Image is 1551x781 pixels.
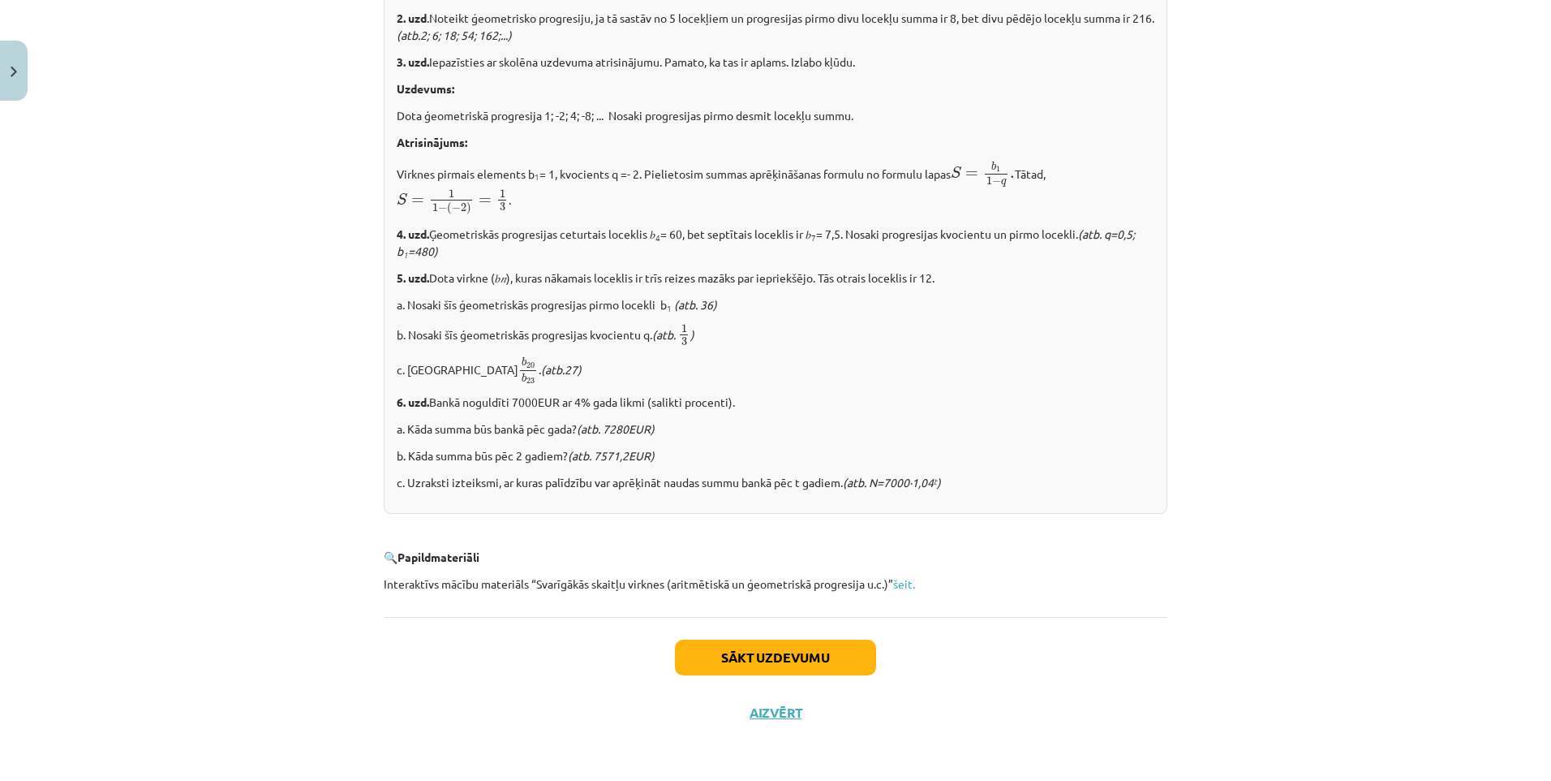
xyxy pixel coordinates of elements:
[522,357,526,366] span: b
[397,323,1154,347] p: b. Nosaki šīs ģeometriskās progresijas kvocientu q.
[996,166,1000,172] span: 1
[937,475,941,490] i: )
[1001,179,1006,188] span: q
[432,203,438,212] span: 1
[384,549,1167,566] p: 🔍
[1010,173,1015,179] span: .
[397,28,512,42] i: (atb.2; 6; 18; 54; 162;...)
[403,248,408,261] sub: 1
[992,177,1001,186] span: −
[452,205,461,214] span: −
[479,198,492,205] span: =
[397,54,429,69] b: 3. uzd.
[522,373,526,382] span: b
[461,203,466,212] span: 2
[397,270,1154,287] p: Dota virkne (𝑏 ), kuras nākamais loceklis ir trīs reizes mazāks par iepriekšējo. Tās otrais locek...
[745,705,806,721] button: Aizvērt
[397,356,1154,384] p: c. [GEOGRAPHIC_DATA] .
[408,244,438,258] i: =480)
[951,166,961,179] span: S
[397,226,1154,260] p: Ģeometriskās progresijas ceturtais loceklis 𝑏 = 60, bet septītais loceklis ir 𝑏 = 7,5. Nosaki pro...
[397,270,429,285] b: 5. uzd.
[397,421,1154,438] p: a. Kāda summa būs bankā pēc gada?
[667,302,672,314] sub: 1
[438,205,447,214] span: −
[397,54,1154,71] p: Iepazīsties ar skolēna uzdevuma atrisinājumu. Pamato, ka tas ir aplams. Izlabo kļūdu.
[501,270,506,285] em: 𝑛
[397,107,1154,124] p: Dota ģeometriskā progresija 1; -2; 4; -8; ... Nosaki progresijas pirmo desmit locekļu summu.
[934,475,937,487] sup: t
[397,227,429,241] b: 4. uzd.
[526,378,535,384] span: 23
[397,10,1154,44] p: .Noteikt ģeometrisko progresiju, ja tā sastāv no 5 locekļiem un progresijas pirmo divu locekļu su...
[397,296,1154,313] p: a. Nosaki šīs ģeometriskās progresijas pirmo locekli b
[397,395,429,409] b: 6. uzd.
[991,162,996,170] span: b
[397,81,454,96] b: Uzdevums:
[674,297,717,312] i: (atb. 36)
[535,170,539,183] sub: 1
[397,227,1135,258] i: (atb. q=0,5; b
[397,161,1154,216] p: Virknes pirmais elements b = 1, kvocients q =- 2. Pielietosim summas aprēķināšanas formulu no for...
[681,324,687,333] span: 1
[11,67,17,77] img: icon-close-lesson-0947bae3869378f0d4975bcd49f059093ad1ed9edebbc8119c70593378902aed.svg
[449,189,454,198] span: 1
[411,198,424,205] span: =
[500,189,505,198] span: 1
[893,576,915,591] a: šeit.
[397,11,427,25] b: 2. uzd
[811,231,816,244] sub: 7
[397,550,479,564] b: Papildmateriāli
[397,192,407,205] span: S
[500,203,505,212] span: 3
[397,394,1154,411] p: Bankā noguldīti 7000EUR ar 4% gada likmi (salikti procenti).
[986,176,992,185] span: 1
[466,203,471,215] span: )
[526,362,535,369] span: 20
[541,362,582,377] i: (atb.27)
[384,576,1167,593] p: Interaktīvs mācību materiāls “Svarīgākās skaitļu virknes (aritmētiskā un ģeometriskā progresija u...
[568,448,655,463] i: (atb. 7571,2EUR)
[397,447,1154,464] p: b. Kāda summa būs pēc 2 gadiem?
[681,338,687,347] span: 3
[397,135,467,149] b: Atrisinājums:
[652,327,676,342] i: (atb.
[690,327,694,342] i: )
[447,203,452,215] span: (
[965,171,978,178] span: =
[675,640,876,675] button: Sākt uzdevumu
[843,475,934,490] i: (atb. N=7000∙1,04
[577,421,655,436] i: (atb. 7280EUR)
[397,474,1154,491] p: c. Uzraksti izteiksmi, ar kuras palīdzību var aprēķināt naudas summu bankā pēc t gadiem.
[655,231,660,244] sub: 4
